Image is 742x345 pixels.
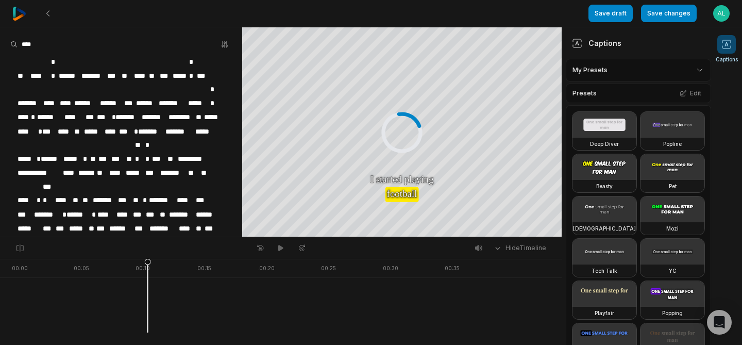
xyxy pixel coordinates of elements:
[669,267,677,275] h3: YC
[12,7,26,21] img: reap
[573,224,636,233] h3: [DEMOGRAPHIC_DATA]
[716,35,738,63] button: Captions
[663,140,682,148] h3: Popline
[443,265,460,272] div: . 00:35
[641,5,697,22] button: Save changes
[572,38,621,48] div: Captions
[588,5,633,22] button: Save draft
[669,182,677,190] h3: Pet
[566,59,711,81] div: My Presets
[592,267,617,275] h3: Tech Talk
[595,309,614,317] h3: Playfair
[677,87,704,100] button: Edit
[490,240,549,256] button: HideTimeline
[590,140,619,148] h3: Deep Diver
[666,224,679,233] h3: Mozi
[662,309,683,317] h3: Popping
[716,56,738,63] span: Captions
[566,84,711,103] div: Presets
[707,310,732,335] div: Open Intercom Messenger
[596,182,613,190] h3: Beasty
